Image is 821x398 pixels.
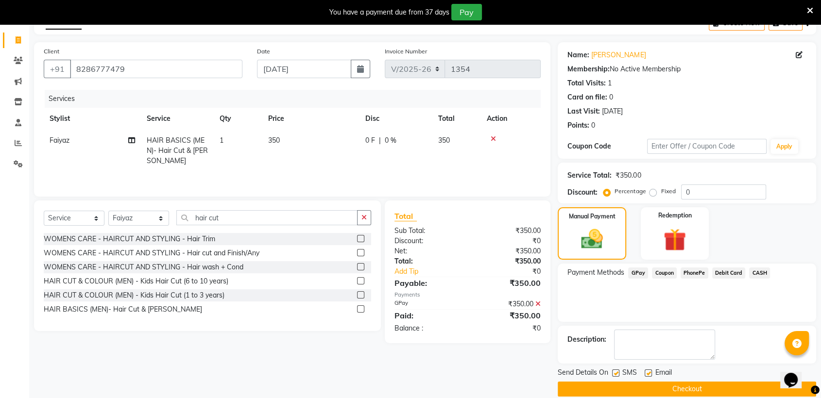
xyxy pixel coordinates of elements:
[385,135,396,146] span: 0 %
[569,212,616,221] label: Manual Payment
[567,170,612,181] div: Service Total:
[591,120,595,131] div: 0
[661,187,675,196] label: Fixed
[615,187,646,196] label: Percentage
[468,256,548,266] div: ₹350.00
[468,226,548,236] div: ₹350.00
[681,267,708,279] span: PhonePe
[451,4,482,20] button: Pay
[780,359,811,388] iframe: chat widget
[481,266,548,277] div: ₹0
[616,170,641,181] div: ₹350.00
[481,108,541,130] th: Action
[567,120,589,131] div: Points:
[50,136,69,145] span: Faiyaz
[591,50,646,60] a: [PERSON_NAME]
[468,323,548,333] div: ₹0
[387,226,468,236] div: Sub Total:
[432,108,481,130] th: Total
[387,323,468,333] div: Balance :
[44,276,228,286] div: HAIR CUT & COLOUR (MEN) - Kids Hair Cut (6 to 10 years)
[257,47,270,56] label: Date
[141,108,214,130] th: Service
[567,92,607,102] div: Card on file:
[44,234,215,244] div: WOMENS CARE - HAIRCUT AND STYLING - Hair Trim
[608,78,612,88] div: 1
[365,135,375,146] span: 0 F
[394,291,541,299] div: Payments
[438,136,450,145] span: 350
[567,64,806,74] div: No Active Membership
[44,108,141,130] th: Stylist
[567,187,598,198] div: Discount:
[567,78,606,88] div: Total Visits:
[468,246,548,256] div: ₹350.00
[770,139,798,154] button: Apply
[658,211,691,220] label: Redemption
[558,381,816,397] button: Checkout
[44,248,259,258] div: WOMENS CARE - HAIRCUT AND STYLING - Hair cut and Finish/Any
[44,304,202,315] div: HAIR BASICS (MEN)- Hair Cut & [PERSON_NAME]
[647,139,767,154] input: Enter Offer / Coupon Code
[712,267,746,279] span: Debit Card
[567,50,589,60] div: Name:
[567,64,610,74] div: Membership:
[652,267,677,279] span: Coupon
[656,226,693,254] img: _gift.svg
[567,267,624,278] span: Payment Methods
[567,106,600,116] div: Last Visit:
[468,236,548,246] div: ₹0
[385,47,427,56] label: Invoice Number
[329,7,449,17] div: You have a payment due from 37 days
[468,277,548,289] div: ₹350.00
[602,106,623,116] div: [DATE]
[387,256,468,266] div: Total:
[387,246,468,256] div: Net:
[574,227,609,251] img: _cash.svg
[44,262,243,272] div: WOMENS CARE - HAIRCUT AND STYLING - Hair wash + Cond
[176,210,358,225] input: Search or Scan
[387,277,468,289] div: Payable:
[387,236,468,246] div: Discount:
[70,60,242,78] input: Search by Name/Mobile/Email/Code
[45,90,548,108] div: Services
[359,108,432,130] th: Disc
[609,92,613,102] div: 0
[44,290,224,300] div: HAIR CUT & COLOUR (MEN) - Kids Hair Cut (1 to 3 years)
[44,60,71,78] button: +91
[214,108,262,130] th: Qty
[558,367,608,380] span: Send Details On
[379,135,381,146] span: |
[147,136,208,165] span: HAIR BASICS (MEN)- Hair Cut & [PERSON_NAME]
[394,211,417,221] span: Total
[622,367,637,380] span: SMS
[387,266,481,277] a: Add Tip
[387,310,468,321] div: Paid:
[44,47,59,56] label: Client
[387,299,468,309] div: GPay
[468,299,548,309] div: ₹350.00
[628,267,648,279] span: GPay
[268,136,280,145] span: 350
[655,367,671,380] span: Email
[220,136,223,145] span: 1
[749,267,770,279] span: CASH
[567,141,647,151] div: Coupon Code
[262,108,359,130] th: Price
[567,334,606,345] div: Description:
[468,310,548,321] div: ₹350.00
